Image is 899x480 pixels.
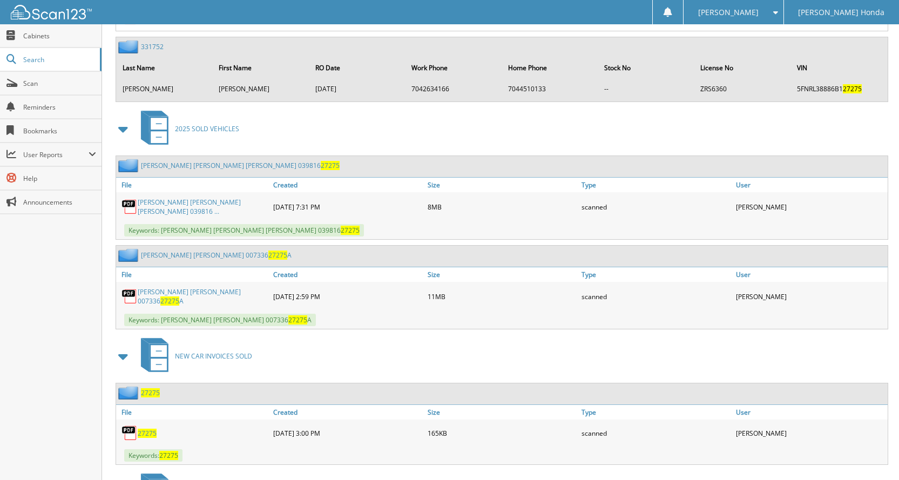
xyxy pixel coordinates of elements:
a: [PERSON_NAME] [PERSON_NAME] 00733627275A [141,251,292,260]
span: NEW CAR INVOICES SOLD [175,351,252,361]
div: [PERSON_NAME] [733,422,888,444]
img: PDF.png [121,288,138,305]
th: Last Name [117,57,212,79]
a: Type [579,405,733,420]
div: 165KB [425,422,579,444]
iframe: Chat Widget [845,428,899,480]
a: [PERSON_NAME] [PERSON_NAME] [PERSON_NAME] 039816 ... [138,198,268,216]
div: [PERSON_NAME] [733,285,888,308]
a: 27275 [141,388,160,397]
img: folder2.png [118,386,141,400]
div: scanned [579,285,733,308]
td: -- [599,80,694,98]
span: User Reports [23,150,89,159]
div: scanned [579,422,733,444]
span: 27275 [268,251,287,260]
span: Bookmarks [23,126,96,136]
a: [PERSON_NAME] [PERSON_NAME] 00733627275A [138,287,268,306]
img: PDF.png [121,199,138,215]
a: Type [579,178,733,192]
a: Type [579,267,733,282]
th: VIN [792,57,887,79]
a: User [733,178,888,192]
span: Search [23,55,94,64]
td: 7044510133 [503,80,598,98]
span: [PERSON_NAME] [698,9,759,16]
span: Announcements [23,198,96,207]
div: 8MB [425,195,579,219]
span: [PERSON_NAME] Honda [798,9,884,16]
img: folder2.png [118,159,141,172]
span: 27275 [321,161,340,170]
span: 27275 [159,451,178,460]
a: File [116,178,271,192]
a: File [116,267,271,282]
span: Help [23,174,96,183]
a: Created [271,178,425,192]
a: Created [271,267,425,282]
img: folder2.png [118,40,141,53]
a: Size [425,178,579,192]
a: 2025 SOLD VEHICLES [134,107,239,150]
div: [PERSON_NAME] [733,195,888,219]
a: Size [425,405,579,420]
th: RO Date [310,57,405,79]
a: Created [271,405,425,420]
span: Reminders [23,103,96,112]
img: folder2.png [118,248,141,262]
th: License No [695,57,790,79]
a: File [116,405,271,420]
div: [DATE] 2:59 PM [271,285,425,308]
span: Keywords: [PERSON_NAME] [PERSON_NAME] 007336 A [124,314,316,326]
th: Work Phone [406,57,501,79]
td: ZRS6360 [695,80,790,98]
span: Scan [23,79,96,88]
a: User [733,267,888,282]
span: Cabinets [23,31,96,40]
a: User [733,405,888,420]
span: 27275 [843,84,862,93]
td: [PERSON_NAME] [213,80,308,98]
span: Keywords: [PERSON_NAME] [PERSON_NAME] [PERSON_NAME] 039816 [124,224,364,236]
th: Stock No [599,57,694,79]
span: Keywords: [124,449,182,462]
div: scanned [579,195,733,219]
th: Home Phone [503,57,598,79]
a: 27275 [138,429,157,438]
td: [DATE] [310,80,405,98]
td: 7042634166 [406,80,501,98]
span: 27275 [341,226,360,235]
td: 5FNRL38886B1 [792,80,887,98]
th: First Name [213,57,308,79]
img: PDF.png [121,425,138,441]
a: Size [425,267,579,282]
a: [PERSON_NAME] [PERSON_NAME] [PERSON_NAME] 03981627275 [141,161,340,170]
div: [DATE] 3:00 PM [271,422,425,444]
div: 11MB [425,285,579,308]
span: 27275 [288,315,307,324]
a: 331752 [141,42,164,51]
td: [PERSON_NAME] [117,80,212,98]
span: 27275 [160,296,179,306]
a: NEW CAR INVOICES SOLD [134,335,252,377]
div: [DATE] 7:31 PM [271,195,425,219]
span: 2025 SOLD VEHICLES [175,124,239,133]
img: scan123-logo-white.svg [11,5,92,19]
